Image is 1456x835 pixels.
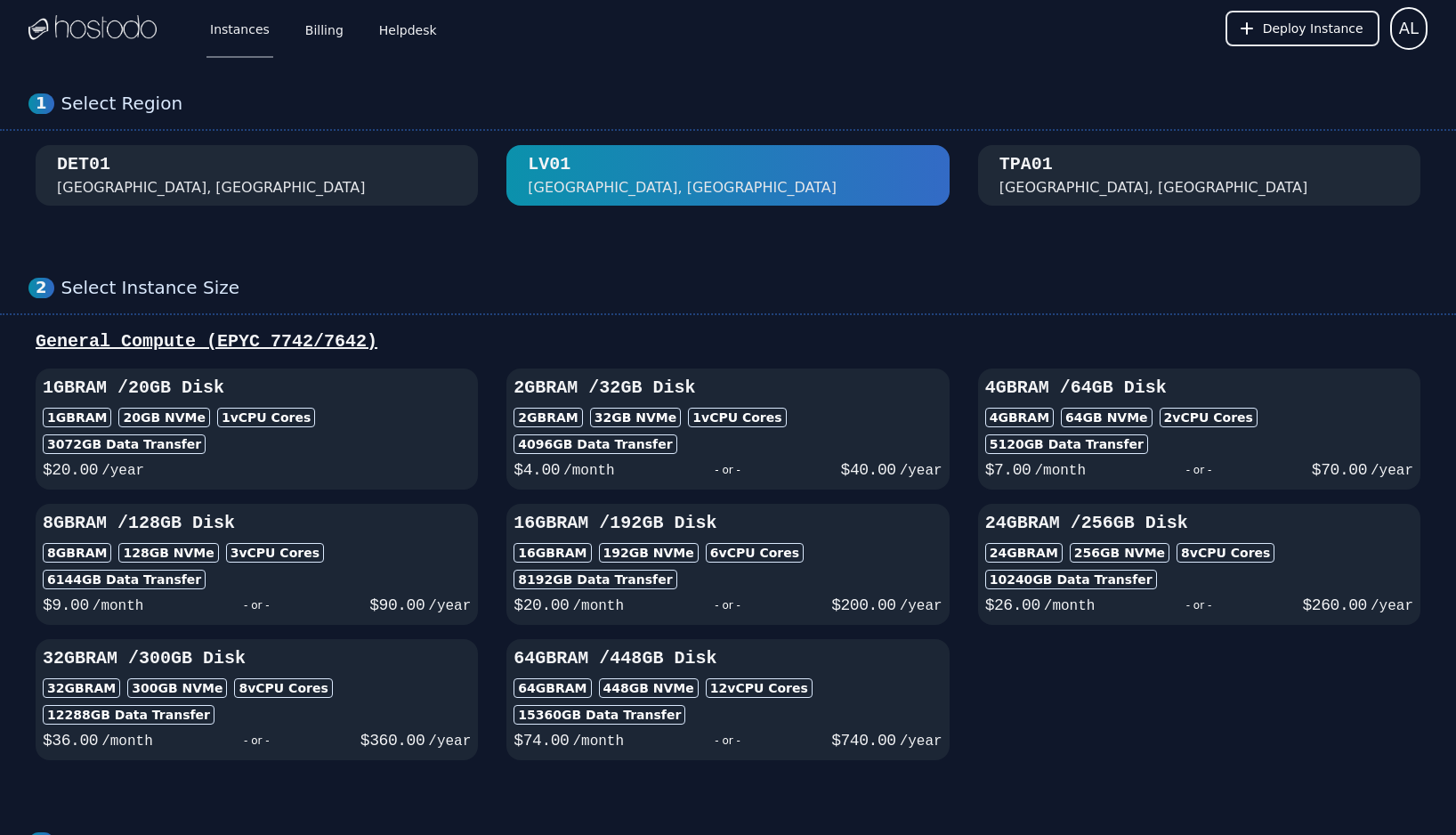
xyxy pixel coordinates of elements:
[1263,20,1363,37] span: Deploy Instance
[615,458,841,482] div: - or -
[1070,543,1169,563] div: 256 GB NVMe
[900,463,942,479] span: /year
[514,543,591,563] div: 16GB RAM
[985,511,1413,536] h3: 24GB RAM / 256 GB Disk
[624,593,831,618] div: - or -
[590,408,682,427] div: 32 GB NVMe
[514,705,685,725] div: 15360 GB Data Transfer
[1225,11,1379,46] button: Deploy Instance
[528,177,837,199] div: [GEOGRAPHIC_DATA], [GEOGRAPHIC_DATA]
[1303,596,1367,614] span: $ 260.00
[999,152,1053,177] div: TPA01
[57,152,110,177] div: DET01
[93,598,144,614] span: /month
[831,732,895,750] span: $ 740.00
[43,570,206,589] div: 6144 GB Data Transfer
[999,177,1308,199] div: [GEOGRAPHIC_DATA], [GEOGRAPHIC_DATA]
[528,152,570,177] div: LV01
[1034,463,1086,479] span: /month
[624,728,831,753] div: - or -
[514,511,942,536] h3: 16GB RAM / 192 GB Disk
[369,596,425,614] span: $ 90.00
[978,369,1420,490] button: 4GBRAM /64GB Disk4GBRAM64GB NVMe2vCPU Cores5120GB Data Transfer$7.00/month- or -$70.00/year
[1095,593,1302,618] div: - or -
[572,734,624,750] span: /month
[43,705,214,725] div: 12288 GB Data Transfer
[985,376,1413,401] h3: 4GB RAM / 64 GB Disk
[514,461,560,479] span: $ 4.00
[43,461,98,479] span: $ 20.00
[514,732,569,750] span: $ 74.00
[599,543,699,563] div: 192 GB NVMe
[101,734,153,750] span: /month
[1390,7,1428,50] button: User menu
[514,678,591,698] div: 64GB RAM
[43,678,120,698] div: 32GB RAM
[28,278,54,298] div: 2
[28,15,157,42] img: Logo
[36,145,478,206] button: DET01 [GEOGRAPHIC_DATA], [GEOGRAPHIC_DATA]
[43,434,206,454] div: 3072 GB Data Transfer
[1312,461,1367,479] span: $ 70.00
[514,570,676,589] div: 8192 GB Data Transfer
[841,461,896,479] span: $ 40.00
[985,543,1063,563] div: 24GB RAM
[514,646,942,671] h3: 64GB RAM / 448 GB Disk
[1177,543,1274,563] div: 8 vCPU Cores
[831,596,895,614] span: $ 200.00
[101,463,144,479] span: /year
[688,408,786,427] div: 1 vCPU Cores
[514,408,582,427] div: 2GB RAM
[127,678,227,698] div: 300 GB NVMe
[1160,408,1258,427] div: 2 vCPU Cores
[61,277,1428,299] div: Select Instance Size
[43,596,89,614] span: $ 9.00
[43,646,471,671] h3: 32GB RAM / 300 GB Disk
[360,732,425,750] span: $ 360.00
[978,504,1420,625] button: 24GBRAM /256GB Disk24GBRAM256GB NVMe8vCPU Cores10240GB Data Transfer$26.00/month- or -$260.00/year
[234,678,332,698] div: 8 vCPU Cores
[36,369,478,490] button: 1GBRAM /20GB Disk1GBRAM20GB NVMe1vCPU Cores3072GB Data Transfer$20.00/year
[118,543,218,563] div: 128 GB NVMe
[900,734,942,750] span: /year
[563,463,615,479] span: /month
[706,543,804,563] div: 6 vCPU Cores
[61,93,1428,115] div: Select Region
[1061,408,1153,427] div: 64 GB NVMe
[43,376,471,401] h3: 1GB RAM / 20 GB Disk
[36,639,478,760] button: 32GBRAM /300GB Disk32GBRAM300GB NVMe8vCPU Cores12288GB Data Transfer$36.00/month- or -$360.00/year
[985,461,1031,479] span: $ 7.00
[706,678,813,698] div: 12 vCPU Cores
[599,678,699,698] div: 448 GB NVMe
[153,728,360,753] div: - or -
[36,504,478,625] button: 8GBRAM /128GB Disk8GBRAM128GB NVMe3vCPU Cores6144GB Data Transfer$9.00/month- or -$90.00/year
[985,408,1054,427] div: 4GB RAM
[428,598,471,614] span: /year
[900,598,942,614] span: /year
[514,596,569,614] span: $ 20.00
[1086,458,1312,482] div: - or -
[118,408,210,427] div: 20 GB NVMe
[514,376,942,401] h3: 2GB RAM / 32 GB Disk
[1371,598,1413,614] span: /year
[57,177,366,199] div: [GEOGRAPHIC_DATA], [GEOGRAPHIC_DATA]
[978,145,1420,206] button: TPA01 [GEOGRAPHIC_DATA], [GEOGRAPHIC_DATA]
[506,145,949,206] button: LV01 [GEOGRAPHIC_DATA], [GEOGRAPHIC_DATA]
[572,598,624,614] span: /month
[43,511,471,536] h3: 8GB RAM / 128 GB Disk
[506,639,949,760] button: 64GBRAM /448GB Disk64GBRAM448GB NVMe12vCPU Cores15360GB Data Transfer$74.00/month- or -$740.00/year
[506,504,949,625] button: 16GBRAM /192GB Disk16GBRAM192GB NVMe6vCPU Cores8192GB Data Transfer$20.00/month- or -$200.00/year
[28,93,54,114] div: 1
[143,593,369,618] div: - or -
[28,329,1428,354] div: General Compute (EPYC 7742/7642)
[43,408,111,427] div: 1GB RAM
[1044,598,1096,614] span: /month
[43,732,98,750] span: $ 36.00
[1399,16,1419,41] span: AL
[1371,463,1413,479] span: /year
[985,596,1040,614] span: $ 26.00
[514,434,676,454] div: 4096 GB Data Transfer
[985,434,1148,454] div: 5120 GB Data Transfer
[985,570,1157,589] div: 10240 GB Data Transfer
[43,543,111,563] div: 8GB RAM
